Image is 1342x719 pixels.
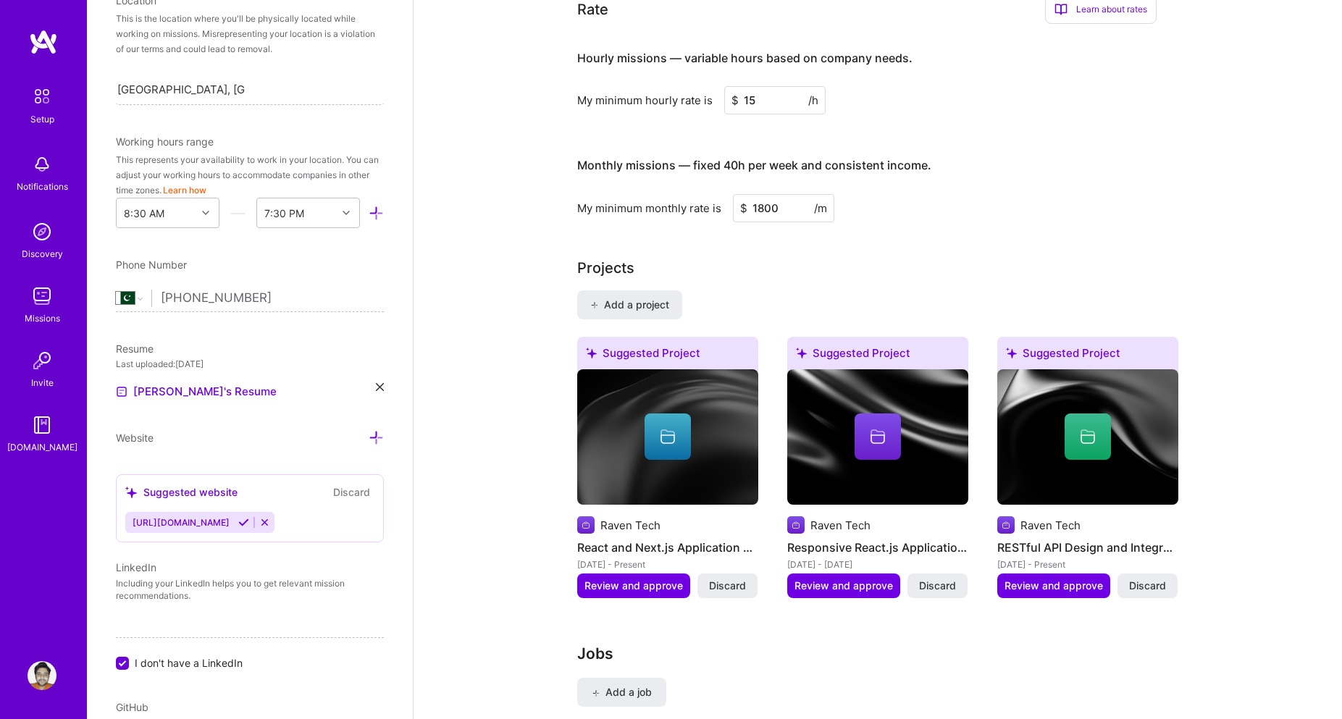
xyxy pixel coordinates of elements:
i: icon SuggestedTeams [1006,348,1017,358]
span: Review and approve [1005,579,1103,593]
span: Add a job [592,685,652,699]
span: Add a project [590,298,669,312]
i: icon HorizontalInLineDivider [230,206,246,221]
div: Add projects you've worked on [577,257,634,279]
span: Review and approve [584,579,683,593]
div: Raven Tech [600,518,660,533]
i: icon SuggestedTeams [586,348,597,358]
h4: RESTful API Design and Integration [997,538,1178,557]
img: User Avatar [28,661,56,690]
span: Phone Number [116,258,187,271]
a: User Avatar [24,661,60,690]
img: Company logo [577,516,595,534]
div: 7:30 PM [264,206,304,221]
div: My minimum monthly rate is [577,201,721,216]
div: Notifications [17,179,68,194]
img: cover [577,369,758,505]
div: Missions [25,311,60,326]
div: [DATE] - Present [577,557,758,572]
img: bell [28,150,56,179]
img: discovery [28,217,56,246]
i: icon Close [376,383,384,391]
div: Suggested Project [787,337,968,375]
i: icon SuggestedTeams [796,348,807,358]
img: setup [27,81,57,112]
span: Review and approve [794,579,893,593]
i: icon PlusBlack [592,689,600,697]
span: /h [808,93,818,108]
div: Projects [577,257,634,279]
img: teamwork [28,282,56,311]
img: cover [787,369,968,505]
button: Review and approve [997,573,1110,598]
span: Website [116,432,154,444]
div: Last uploaded: [DATE] [116,356,384,371]
span: GitHub [116,701,148,713]
div: [DOMAIN_NAME] [7,440,77,455]
div: Invite [31,375,54,390]
span: Discard [709,579,746,593]
span: I don't have a LinkedIn [135,655,243,670]
h4: React and Next.js Application Development [577,538,758,557]
div: Suggested website [125,484,238,500]
span: Resume [116,342,154,355]
i: icon Chevron [343,209,350,216]
div: Discovery [22,246,63,261]
div: This represents your availability to work in your location. You can adjust your working hours to ... [116,152,384,198]
i: icon BookOpen [1054,3,1068,16]
div: Suggested Project [997,337,1178,375]
button: Add a job [577,678,666,707]
div: Raven Tech [1020,518,1081,533]
img: Resume [116,386,127,398]
h4: Monthly missions — fixed 40h per week and consistent income. [577,159,931,172]
i: Reject [259,517,270,528]
div: Raven Tech [810,518,871,533]
div: Suggested Project [577,337,758,375]
span: LinkedIn [116,561,156,573]
div: My minimum hourly rate is [577,93,713,108]
i: Accept [238,517,249,528]
i: icon PlusBlack [590,301,598,309]
div: Setup [30,112,54,127]
button: Discard [329,484,374,500]
button: Discard [697,573,758,598]
div: 8:30 AM [124,206,164,221]
span: /m [814,201,827,216]
span: [URL][DOMAIN_NAME] [133,517,230,528]
span: Working hours range [116,135,214,148]
button: Learn how [163,182,206,198]
span: $ [731,93,739,108]
span: $ [740,201,747,216]
button: Discard [1117,573,1178,598]
button: Review and approve [577,573,690,598]
h4: Hourly missions — variable hours based on company needs. [577,51,913,65]
img: logo [29,29,58,55]
a: [PERSON_NAME]'s Resume [116,383,277,400]
div: This is the location where you'll be physically located while working on missions. Misrepresentin... [116,11,384,56]
img: cover [997,369,1178,505]
input: XXX [724,86,826,114]
input: XXX [733,194,834,222]
div: [DATE] - [DATE] [787,557,968,572]
i: icon Chevron [202,209,209,216]
div: [DATE] - Present [997,557,1178,572]
i: icon SuggestedTeams [125,487,138,499]
input: +1 (000) 000-0000 [161,277,384,319]
button: Discard [907,573,968,598]
img: Company logo [997,516,1015,534]
h3: Jobs [577,644,1178,663]
h4: Responsive React.js Application Development [787,538,968,557]
span: Discard [919,579,956,593]
p: Including your LinkedIn helps you to get relevant mission recommendations. [116,578,384,602]
img: Company logo [787,516,805,534]
button: Review and approve [787,573,900,598]
img: guide book [28,411,56,440]
img: Invite [28,346,56,375]
button: Add a project [577,290,682,319]
span: Discard [1129,579,1166,593]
